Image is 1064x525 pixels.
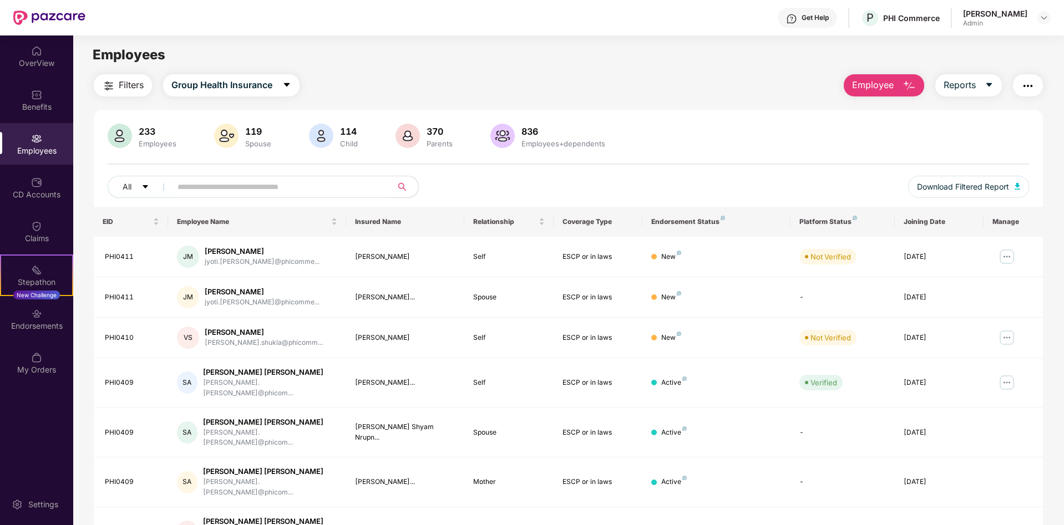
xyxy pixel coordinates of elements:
[682,476,687,480] img: svg+xml;base64,PHN2ZyB4bWxucz0iaHR0cDovL3d3dy53My5vcmcvMjAwMC9zdmciIHdpZHRoPSI4IiBoZWlnaHQ9IjgiIH...
[203,427,337,448] div: [PERSON_NAME].[PERSON_NAME]@phicom...
[563,378,634,388] div: ESCP or in laws
[346,207,465,237] th: Insured Name
[661,292,681,303] div: New
[963,19,1027,28] div: Admin
[355,292,456,303] div: [PERSON_NAME]...
[677,291,681,295] img: svg+xml;base64,PHN2ZyB4bWxucz0iaHR0cDovL3d3dy53My5vcmcvMjAwMC9zdmciIHdpZHRoPSI4IiBoZWlnaHQ9IjgiIH...
[105,252,159,262] div: PHI0411
[853,216,857,220] img: svg+xml;base64,PHN2ZyB4bWxucz0iaHR0cDovL3d3dy53My5vcmcvMjAwMC9zdmciIHdpZHRoPSI4IiBoZWlnaHQ9IjgiIH...
[205,287,320,297] div: [PERSON_NAME]
[13,290,60,299] div: New Challenge
[13,11,85,25] img: New Pazcare Logo
[867,11,874,24] span: P
[1,277,72,288] div: Stepathon
[563,292,634,303] div: ESCP or in laws
[203,466,337,477] div: [PERSON_NAME] [PERSON_NAME]
[177,286,199,308] div: JM
[810,251,851,262] div: Not Verified
[810,377,837,388] div: Verified
[355,252,456,262] div: [PERSON_NAME]
[309,124,333,148] img: svg+xml;base64,PHN2ZyB4bWxucz0iaHR0cDovL3d3dy53My5vcmcvMjAwMC9zdmciIHhtbG5zOnhsaW5rPSJodHRwOi8vd3...
[791,408,894,458] td: -
[473,378,544,388] div: Self
[136,126,179,137] div: 233
[105,292,159,303] div: PHI0411
[563,477,634,487] div: ESCP or in laws
[563,252,634,262] div: ESCP or in laws
[214,124,239,148] img: svg+xml;base64,PHN2ZyB4bWxucz0iaHR0cDovL3d3dy53My5vcmcvMjAwMC9zdmciIHhtbG5zOnhsaW5rPSJodHRwOi8vd3...
[519,139,607,148] div: Employees+dependents
[391,182,413,191] span: search
[31,308,42,319] img: svg+xml;base64,PHN2ZyBpZD0iRW5kb3JzZW1lbnRzIiB4bWxucz0iaHR0cDovL3d3dy53My5vcmcvMjAwMC9zdmciIHdpZH...
[661,252,681,262] div: New
[935,74,1002,96] button: Reportscaret-down
[12,499,23,510] img: svg+xml;base64,PHN2ZyBpZD0iU2V0dGluZy0yMHgyMCIgeG1sbnM9Imh0dHA6Ly93d3cudzMub3JnLzIwMDAvc3ZnIiB3aW...
[985,80,994,90] span: caret-down
[883,13,940,23] div: PHI Commerce
[473,252,544,262] div: Self
[205,338,323,348] div: [PERSON_NAME].shukla@phicomm...
[473,427,544,438] div: Spouse
[791,277,894,318] td: -
[103,217,151,226] span: EID
[105,378,159,388] div: PHI0409
[31,177,42,188] img: svg+xml;base64,PHN2ZyBpZD0iQ0RfQWNjb3VudHMiIGRhdGEtbmFtZT0iQ0QgQWNjb3VudHMiIHhtbG5zPSJodHRwOi8vd3...
[904,292,975,303] div: [DATE]
[105,333,159,343] div: PHI0410
[205,257,320,267] div: jyoti.[PERSON_NAME]@phicomme...
[177,246,199,268] div: JM
[908,176,1029,198] button: Download Filtered Report
[998,248,1016,266] img: manageButton
[661,477,687,487] div: Active
[677,332,681,336] img: svg+xml;base64,PHN2ZyB4bWxucz0iaHR0cDovL3d3dy53My5vcmcvMjAwMC9zdmciIHdpZHRoPSI4IiBoZWlnaHQ9IjgiIH...
[917,181,1009,193] span: Download Filtered Report
[1021,79,1035,93] img: svg+xml;base64,PHN2ZyB4bWxucz0iaHR0cDovL3d3dy53My5vcmcvMjAwMC9zdmciIHdpZHRoPSIyNCIgaGVpZ2h0PSIyNC...
[473,333,544,343] div: Self
[108,124,132,148] img: svg+xml;base64,PHN2ZyB4bWxucz0iaHR0cDovL3d3dy53My5vcmcvMjAwMC9zdmciIHhtbG5zOnhsaW5rPSJodHRwOi8vd3...
[177,471,197,493] div: SA
[141,183,149,192] span: caret-down
[203,477,337,498] div: [PERSON_NAME].[PERSON_NAME]@phicom...
[203,417,337,427] div: [PERSON_NAME] [PERSON_NAME]
[682,376,687,381] img: svg+xml;base64,PHN2ZyB4bWxucz0iaHR0cDovL3d3dy53My5vcmcvMjAwMC9zdmciIHdpZHRoPSI4IiBoZWlnaHQ9IjgiIH...
[661,333,681,343] div: New
[177,371,197,394] div: SA
[944,78,976,92] span: Reports
[136,139,179,148] div: Employees
[895,207,984,237] th: Joining Date
[203,367,337,378] div: [PERSON_NAME] [PERSON_NAME]
[682,426,687,431] img: svg+xml;base64,PHN2ZyB4bWxucz0iaHR0cDovL3d3dy53My5vcmcvMjAwMC9zdmciIHdpZHRoPSI4IiBoZWlnaHQ9IjgiIH...
[786,13,797,24] img: svg+xml;base64,PHN2ZyBpZD0iSGVscC0zMngzMiIgeG1sbnM9Imh0dHA6Ly93d3cudzMub3JnLzIwMDAvc3ZnIiB3aWR0aD...
[203,378,337,399] div: [PERSON_NAME].[PERSON_NAME]@phicom...
[904,427,975,438] div: [DATE]
[205,327,323,338] div: [PERSON_NAME]
[903,79,916,93] img: svg+xml;base64,PHN2ZyB4bWxucz0iaHR0cDovL3d3dy53My5vcmcvMjAwMC9zdmciIHhtbG5zOnhsaW5rPSJodHRwOi8vd3...
[810,332,851,343] div: Not Verified
[554,207,642,237] th: Coverage Type
[31,221,42,232] img: svg+xml;base64,PHN2ZyBpZD0iQ2xhaW0iIHhtbG5zPSJodHRwOi8vd3d3LnczLm9yZy8yMDAwL3N2ZyIgd2lkdGg9IjIwIi...
[424,126,455,137] div: 370
[519,126,607,137] div: 836
[31,89,42,100] img: svg+xml;base64,PHN2ZyBpZD0iQmVuZWZpdHMiIHhtbG5zPSJodHRwOi8vd3d3LnczLm9yZy8yMDAwL3N2ZyIgd2lkdGg9Ij...
[396,124,420,148] img: svg+xml;base64,PHN2ZyB4bWxucz0iaHR0cDovL3d3dy53My5vcmcvMjAwMC9zdmciIHhtbG5zOnhsaW5rPSJodHRwOi8vd3...
[282,80,291,90] span: caret-down
[904,477,975,487] div: [DATE]
[355,422,456,443] div: [PERSON_NAME] Shyam Nrupn...
[31,133,42,144] img: svg+xml;base64,PHN2ZyBpZD0iRW1wbG95ZWVzIiB4bWxucz0iaHR0cDovL3d3dy53My5vcmcvMjAwMC9zdmciIHdpZHRoPS...
[998,329,1016,346] img: manageButton
[31,45,42,57] img: svg+xml;base64,PHN2ZyBpZD0iSG9tZSIgeG1sbnM9Imh0dHA6Ly93d3cudzMub3JnLzIwMDAvc3ZnIiB3aWR0aD0iMjAiIG...
[338,126,360,137] div: 114
[904,378,975,388] div: [DATE]
[490,124,515,148] img: svg+xml;base64,PHN2ZyB4bWxucz0iaHR0cDovL3d3dy53My5vcmcvMjAwMC9zdmciIHhtbG5zOnhsaW5rPSJodHRwOi8vd3...
[464,207,553,237] th: Relationship
[677,251,681,255] img: svg+xml;base64,PHN2ZyB4bWxucz0iaHR0cDovL3d3dy53My5vcmcvMjAwMC9zdmciIHdpZHRoPSI4IiBoZWlnaHQ9IjgiIH...
[563,333,634,343] div: ESCP or in laws
[661,427,687,438] div: Active
[473,292,544,303] div: Spouse
[168,207,346,237] th: Employee Name
[802,13,829,22] div: Get Help
[25,499,62,510] div: Settings
[105,427,159,438] div: PHI0409
[177,327,199,349] div: VS
[171,78,272,92] span: Group Health Insurance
